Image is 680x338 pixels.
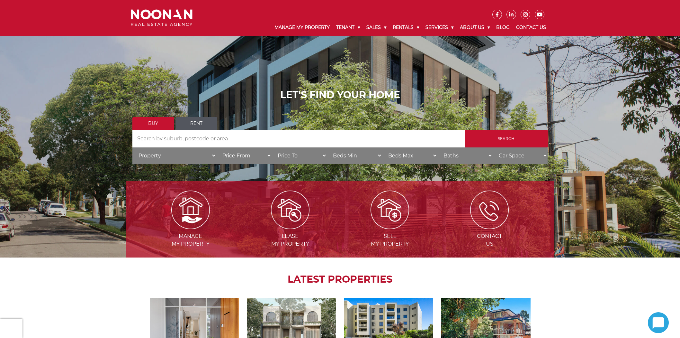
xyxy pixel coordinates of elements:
a: Managemy Property [141,206,240,247]
a: ContactUs [440,206,539,247]
a: Sellmy Property [341,206,439,247]
a: Rentals [389,19,422,36]
span: Sell my Property [341,232,439,248]
a: Contact Us [513,19,549,36]
a: Buy [132,117,174,130]
img: Manage my Property [171,191,210,229]
a: Sales [363,19,389,36]
a: About Us [457,19,493,36]
input: Search by suburb, postcode or area [132,130,465,147]
img: Noonan Real Estate Agency [131,9,192,26]
img: ICONS [470,191,509,229]
img: Lease my property [271,191,309,229]
a: Manage My Property [271,19,333,36]
a: Tenant [333,19,363,36]
h1: LET'S FIND YOUR HOME [132,89,548,101]
a: Leasemy Property [241,206,339,247]
input: Search [465,130,548,147]
span: Contact Us [440,232,539,248]
a: Blog [493,19,513,36]
h2: LATEST PROPERTIES [142,274,538,285]
span: Lease my Property [241,232,339,248]
img: Sell my property [371,191,409,229]
a: Services [422,19,457,36]
span: Manage my Property [141,232,240,248]
a: Rent [175,117,217,130]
